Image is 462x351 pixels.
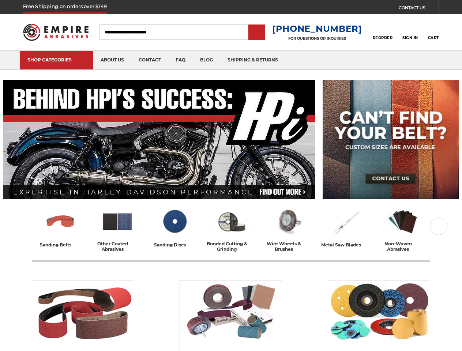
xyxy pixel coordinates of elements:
a: about us [93,51,131,69]
input: Submit [249,25,264,40]
div: metal saw blades [321,241,371,249]
button: Next [430,218,447,235]
div: SHOP CATEGORIES [27,57,86,63]
img: Bonded Cutting & Grinding [215,206,248,237]
a: wire wheels & brushes [263,206,314,252]
img: Sanding Discs [158,206,191,237]
a: contact [131,51,168,69]
img: Other Coated Abrasives [180,280,282,343]
span: Sign In [402,35,418,40]
a: Cart [428,24,439,40]
img: Sanding Belts [44,206,76,237]
a: bonded cutting & grinding [206,206,257,252]
a: non-woven abrasives [377,206,428,252]
p: FOR QUESTIONS OR INQUIRIES [272,36,362,41]
span: Cart [428,35,439,40]
div: non-woven abrasives [377,241,428,252]
img: Sanding Discs [328,280,430,343]
a: blog [193,51,220,69]
img: promo banner for custom belts. [323,80,459,199]
img: Empire Abrasives [23,19,89,45]
img: Non-woven Abrasives [387,206,419,237]
a: sanding belts [35,206,86,249]
a: CONTACT US [399,4,439,14]
div: wire wheels & brushes [263,241,314,252]
a: [PHONE_NUMBER] [272,23,362,34]
div: bonded cutting & grinding [206,241,257,252]
img: Other Coated Abrasives [101,206,134,237]
a: faq [168,51,193,69]
div: sanding belts [40,241,81,249]
img: Wire Wheels & Brushes [273,206,305,237]
a: sanding discs [149,206,200,249]
div: sanding discs [154,241,195,249]
a: shipping & returns [220,51,285,69]
div: other coated abrasives [92,241,143,252]
a: metal saw blades [320,206,371,249]
img: Banner for an interview featuring Horsepower Inc who makes Harley performance upgrades featured o... [3,80,315,199]
a: Reorder [373,24,393,40]
img: Sanding Belts [32,280,134,343]
a: other coated abrasives [92,206,143,252]
span: Reorder [373,35,393,40]
img: Metal Saw Blades [330,206,362,237]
